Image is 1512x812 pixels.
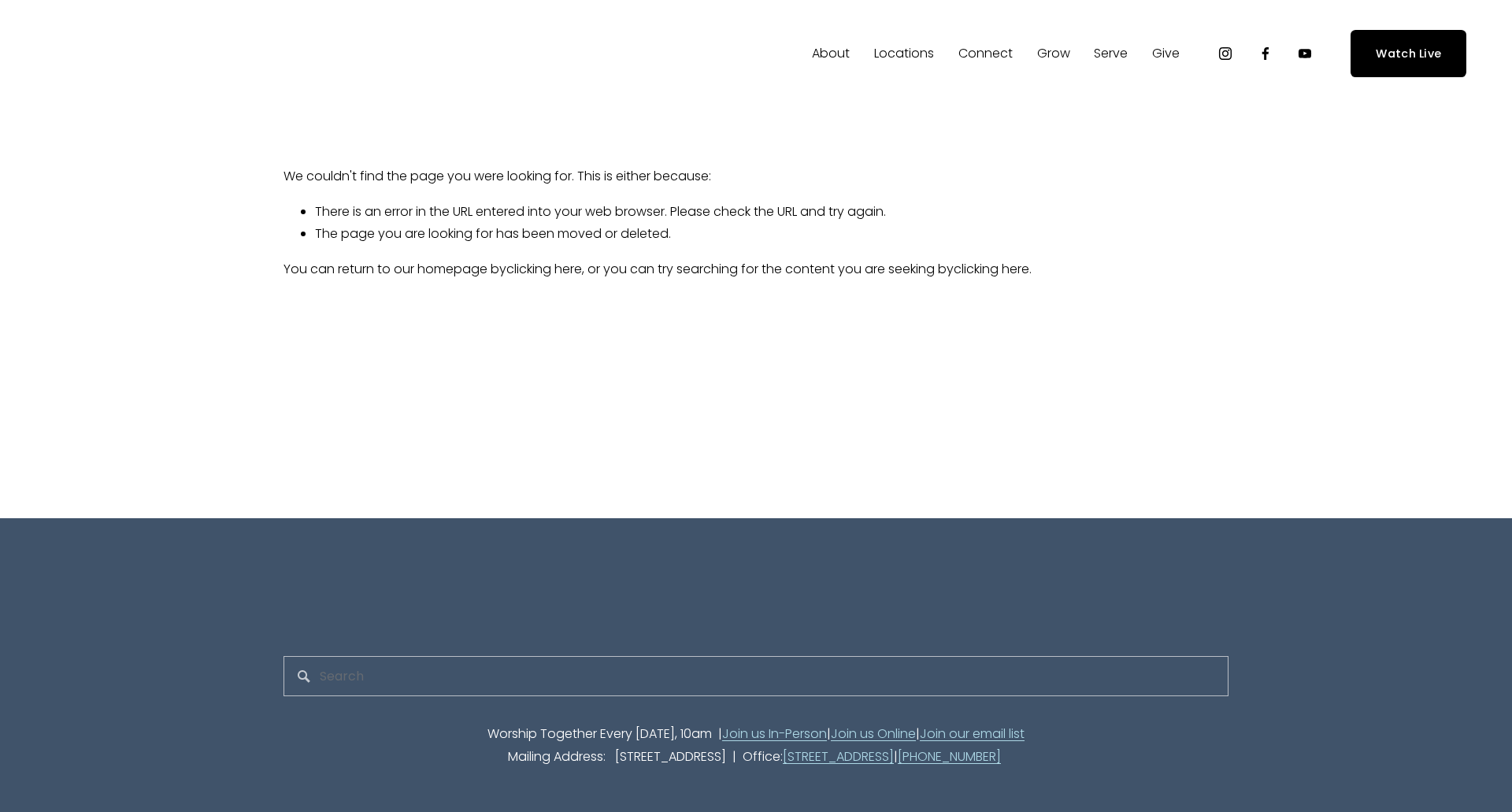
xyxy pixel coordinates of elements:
[958,43,1013,65] span: Connect
[1217,46,1233,61] a: Instagram
[315,201,1228,224] li: There is an error in the URL entered into your web browser. Please check the URL and try again.
[1094,43,1128,65] span: Serve
[1152,43,1180,65] span: Give
[1094,41,1128,66] a: folder dropdown
[1152,41,1180,66] a: folder dropdown
[315,223,1228,246] li: The page you are looking for has been moved or deleted.
[1351,30,1466,76] a: Watch Live
[1037,43,1070,65] span: Grow
[1037,41,1070,66] a: folder dropdown
[1297,46,1313,61] a: YouTube
[722,723,827,746] a: Join us In-Person
[783,746,894,769] a: [STREET_ADDRESS]
[831,723,916,746] a: Join us Online
[812,43,850,65] span: About
[506,260,582,278] a: clicking here
[283,258,1228,281] p: You can return to our homepage by , or you can try searching for the content you are seeking by .
[283,120,1228,187] p: We couldn't find the page you were looking for. This is either because:
[46,38,265,69] img: Fellowship Memphis
[874,43,934,65] span: Locations
[898,746,1001,769] a: [PHONE_NUMBER]
[1258,46,1273,61] a: Facebook
[812,41,850,66] a: folder dropdown
[920,723,1025,746] a: Join our email list
[958,41,1013,66] a: folder dropdown
[283,656,1228,696] input: Search
[954,260,1029,278] a: clicking here
[283,723,1228,769] p: Worship Together Every [DATE], 10am | | | Mailing Address: [STREET_ADDRESS] | Office: |
[874,41,934,66] a: folder dropdown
